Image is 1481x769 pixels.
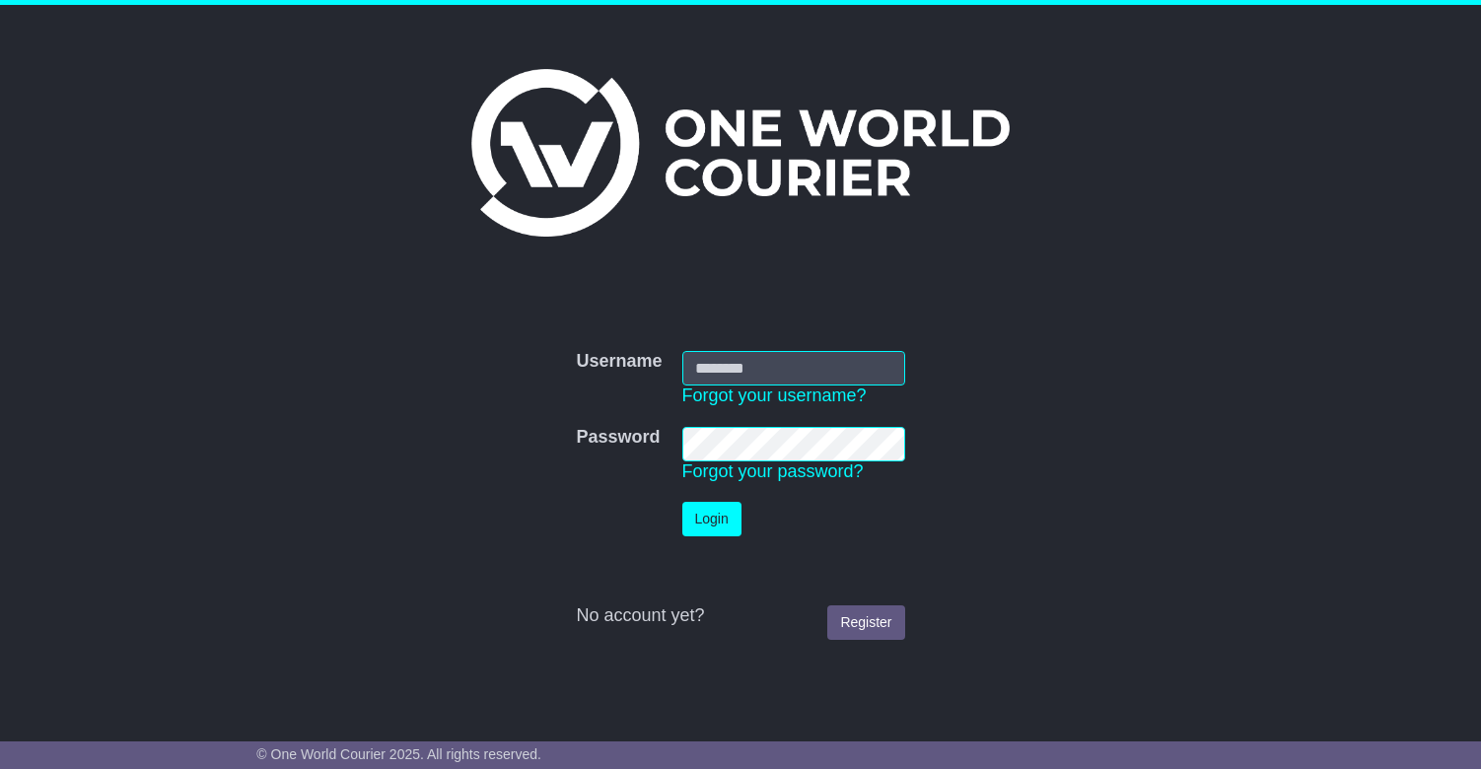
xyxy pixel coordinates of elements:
[827,605,904,640] a: Register
[682,502,741,536] button: Login
[576,605,904,627] div: No account yet?
[682,385,867,405] a: Forgot your username?
[256,746,541,762] span: © One World Courier 2025. All rights reserved.
[576,351,662,373] label: Username
[471,69,1010,237] img: One World
[682,461,864,481] a: Forgot your password?
[576,427,660,449] label: Password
